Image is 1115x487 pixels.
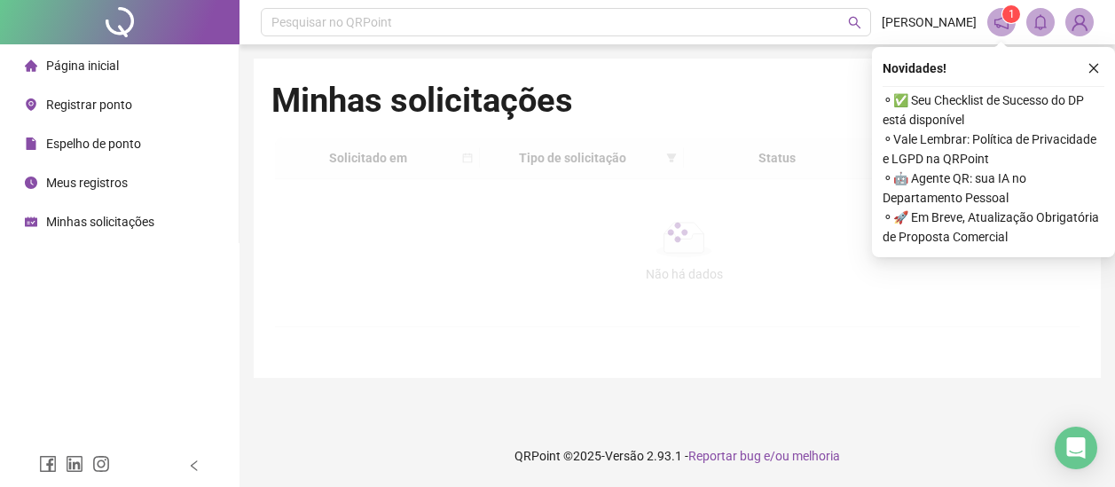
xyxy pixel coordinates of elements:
[25,216,37,228] span: schedule
[66,455,83,473] span: linkedin
[188,460,200,472] span: left
[1033,14,1048,30] span: bell
[1055,427,1097,469] div: Open Intercom Messenger
[1088,62,1100,75] span: close
[25,59,37,72] span: home
[883,208,1104,247] span: ⚬ 🚀 Em Breve, Atualização Obrigatória de Proposta Comercial
[25,137,37,150] span: file
[883,169,1104,208] span: ⚬ 🤖 Agente QR: sua IA no Departamento Pessoal
[46,176,128,190] span: Meus registros
[883,130,1104,169] span: ⚬ Vale Lembrar: Política de Privacidade e LGPD na QRPoint
[46,98,132,112] span: Registrar ponto
[883,59,946,78] span: Novidades !
[882,12,977,32] span: [PERSON_NAME]
[25,98,37,111] span: environment
[688,449,840,463] span: Reportar bug e/ou melhoria
[883,90,1104,130] span: ⚬ ✅ Seu Checklist de Sucesso do DP está disponível
[1009,8,1015,20] span: 1
[271,80,573,121] h1: Minhas solicitações
[25,177,37,189] span: clock-circle
[993,14,1009,30] span: notification
[605,449,644,463] span: Versão
[848,16,861,29] span: search
[1066,9,1093,35] img: 90663
[39,455,57,473] span: facebook
[46,215,154,229] span: Minhas solicitações
[46,59,119,73] span: Página inicial
[46,137,141,151] span: Espelho de ponto
[239,425,1115,487] footer: QRPoint © 2025 - 2.93.1 -
[92,455,110,473] span: instagram
[1002,5,1020,23] sup: 1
